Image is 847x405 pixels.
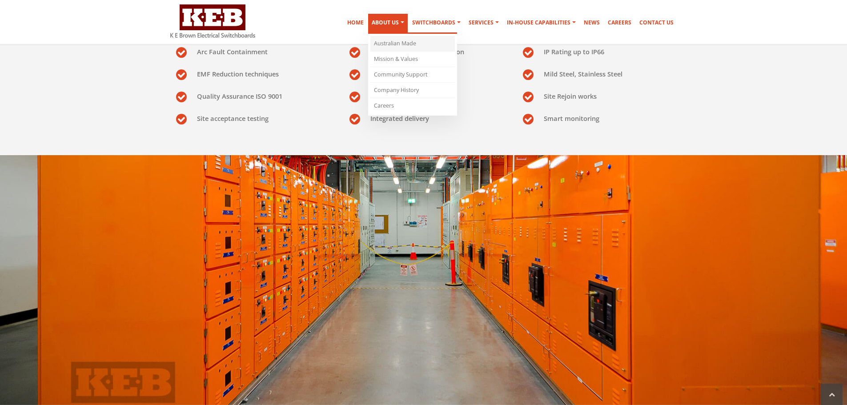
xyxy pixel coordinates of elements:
a: Careers [604,14,635,32]
p: Mild Steel, Stainless Steel [544,66,677,79]
a: Contact Us [636,14,677,32]
p: Integrated delivery [370,111,504,124]
p: Smart monitoring [544,111,677,124]
img: K E Brown Electrical Switchboards [170,4,255,38]
p: EMF Reduction techniques [197,66,330,79]
a: Australian Made [370,36,455,52]
p: IP Rating up to IP66 [544,44,677,57]
a: Careers [370,98,455,113]
a: Switchboards [409,14,464,32]
a: Services [465,14,502,32]
a: About Us [368,14,408,34]
a: In-house Capabilities [503,14,579,32]
p: Site acceptance testing [197,111,330,124]
p: Quality Assurance ISO 9001 [197,88,330,101]
p: Site Rejoin works [544,88,677,101]
a: Home [344,14,367,32]
a: Community Support [370,67,455,83]
p: Arc Fault Containment [197,44,330,57]
a: Mission & Values [370,52,455,67]
a: Company History [370,83,455,98]
a: News [580,14,603,32]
